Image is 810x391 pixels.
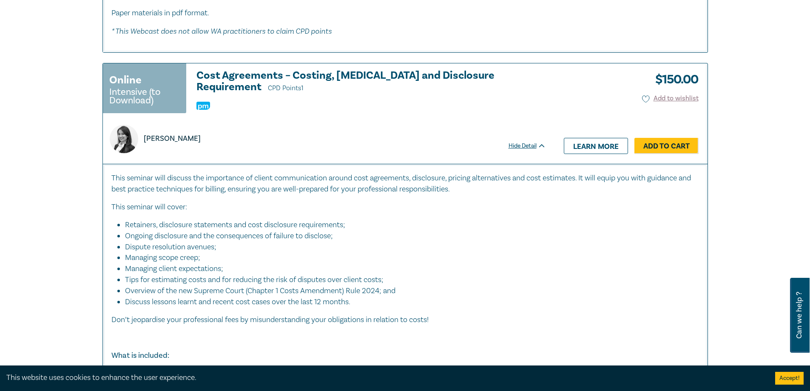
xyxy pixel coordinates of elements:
[111,8,699,19] p: Paper materials in pdf format.
[196,102,210,110] img: Practice Management & Business Skills
[564,138,628,154] a: Learn more
[196,70,546,94] h3: Cost Agreements – Costing, [MEDICAL_DATA] and Disclosure Requirement
[125,274,691,285] li: Tips for estimating costs and for reducing the risk of disputes over client costs;
[775,372,804,385] button: Accept cookies
[111,26,332,35] em: * This Webcast does not allow WA practitioners to claim CPD points
[125,220,691,231] li: Retainers, disclosure statements and cost disclosure requirements;
[125,242,691,253] li: Dispute resolution avenues;
[111,202,699,213] p: This seminar will cover:
[795,283,803,348] span: Can we help ?
[111,314,699,325] p: Don’t jeopardise your professional fees by misunderstanding your obligations in relation to costs!
[509,142,555,150] div: Hide Detail
[125,231,691,242] li: Ongoing disclosure and the consequences of failure to disclose;
[125,263,691,274] li: Managing client expectations;
[196,70,546,94] a: Cost Agreements – Costing, [MEDICAL_DATA] and Disclosure Requirement CPD Points1
[6,372,762,383] div: This website uses cookies to enhance the user experience.
[649,70,699,89] h3: $ 150.00
[110,125,138,153] img: https://s3.ap-southeast-2.amazonaws.com/leo-cussen-store-production-content/Contacts/Dipal%20Pras...
[111,351,169,360] strong: What is included:
[109,88,180,105] small: Intensive (to Download)
[109,72,142,88] h3: Online
[125,252,691,263] li: Managing scope creep;
[268,84,304,92] span: CPD Points 1
[642,94,699,103] button: Add to wishlist
[144,133,201,144] p: [PERSON_NAME]
[634,138,699,154] a: Add to Cart
[125,285,691,297] li: Overview of the new Supreme Court (Chapter 1 Costs Amendment) Rule 2024; and
[125,297,699,308] li: Discuss lessons learnt and recent cost cases over the last 12 months.
[111,173,699,195] p: This seminar will discuss the importance of client communication around cost agreements, disclosu...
